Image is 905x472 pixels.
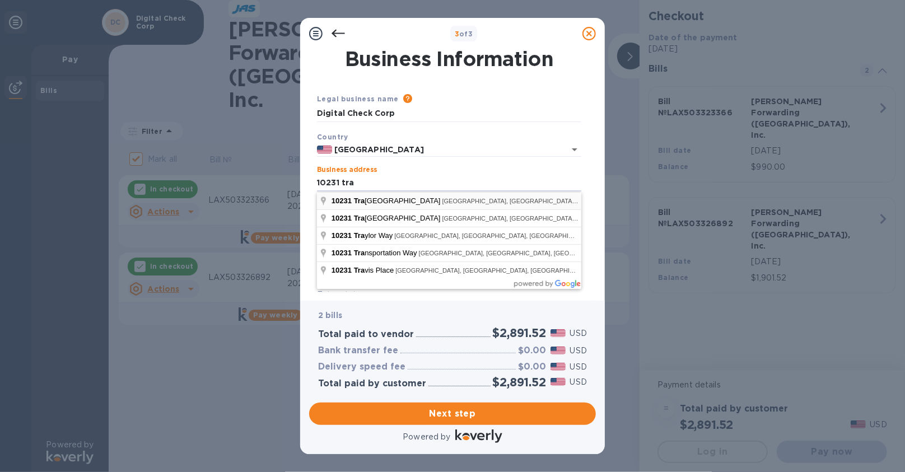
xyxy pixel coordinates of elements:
h2: $2,891.52 [493,326,546,340]
p: USD [570,328,587,339]
h2: $2,891.52 [493,375,546,389]
h3: Total paid to vendor [318,329,414,340]
span: vis Place [332,266,395,274]
img: USD [551,347,566,354]
input: Enter address [317,175,581,191]
span: 10231 Tra [332,266,365,274]
img: Logo [455,429,502,443]
span: [GEOGRAPHIC_DATA], [GEOGRAPHIC_DATA], [GEOGRAPHIC_DATA] [394,232,594,239]
span: 10231 [332,231,352,240]
img: USD [551,329,566,337]
span: [GEOGRAPHIC_DATA] [332,214,442,222]
span: Tra [354,231,365,240]
span: [GEOGRAPHIC_DATA], [GEOGRAPHIC_DATA], [GEOGRAPHIC_DATA] [419,250,618,256]
input: Select country [332,143,550,157]
img: US [317,146,332,153]
span: 10231 [332,214,352,222]
b: of 3 [455,30,473,38]
p: USD [570,361,587,373]
p: Powered by [403,431,450,443]
button: Open [567,142,582,157]
span: Tra [354,197,365,205]
h1: Business Information [315,47,584,71]
span: [GEOGRAPHIC_DATA] [332,197,442,205]
button: Next step [309,403,596,425]
span: [GEOGRAPHIC_DATA], [GEOGRAPHIC_DATA], [GEOGRAPHIC_DATA] [395,267,595,274]
input: Enter legal business name [317,105,581,122]
label: Business address [317,167,377,174]
span: nsportation Way [332,249,419,257]
h3: Bank transfer fee [318,345,398,356]
h3: Delivery speed fee [318,362,405,372]
span: Tra [354,214,365,222]
span: 10231 Tra [332,249,365,257]
span: 3 [455,30,459,38]
img: USD [551,378,566,386]
p: USD [570,376,587,388]
h3: $0.00 [518,362,546,372]
b: 2 bills [318,311,342,320]
span: [GEOGRAPHIC_DATA], [GEOGRAPHIC_DATA], [GEOGRAPHIC_DATA] [442,198,642,204]
p: USD [570,345,587,357]
span: ylor Way [332,231,394,240]
span: Next step [318,407,587,420]
b: Country [317,133,348,141]
b: Legal business name [317,95,399,103]
img: USD [551,363,566,371]
span: 10231 [332,197,352,205]
h3: Total paid by customer [318,378,426,389]
span: [GEOGRAPHIC_DATA], [GEOGRAPHIC_DATA], [GEOGRAPHIC_DATA] [442,215,642,222]
h3: $0.00 [518,345,546,356]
